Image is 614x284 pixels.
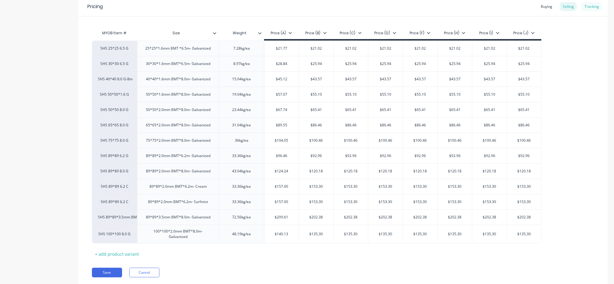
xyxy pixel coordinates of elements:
[98,184,131,189] div: SHS 89*89 6.2 C
[264,87,299,102] div: $57.07
[480,30,499,36] div: Price (I)
[368,194,403,209] div: $153.30
[227,198,257,206] div: 33.36kg/ea
[438,148,472,163] div: $92.96
[444,30,465,36] div: Price (H)
[560,2,577,11] div: Selling
[368,179,403,194] div: $153.30
[334,87,368,102] div: $55.10
[472,56,507,71] div: $25.94
[264,133,299,148] div: $104.05
[299,118,333,133] div: $86.46
[98,122,131,128] div: SHS 65*65 8.0 G
[438,72,472,87] div: $43.57
[98,61,131,66] div: SHS 30*30 6.5 G
[264,41,299,56] div: $21.77
[403,227,437,242] div: $135.30
[334,210,368,225] div: $202.38
[334,41,368,56] div: $21.02
[98,92,131,97] div: SHS 50*50*1.6 G
[141,137,215,144] div: 75*75*2.0mm BMT*8.0m- Galvanized
[264,194,299,209] div: $157.00
[219,26,260,41] div: Weight
[368,102,403,117] div: $65.41
[92,268,122,277] button: Save
[334,164,368,179] div: $120.18
[227,230,257,238] div: 48.19kg/ea
[438,227,472,242] div: $135.30
[334,56,368,71] div: $25.94
[92,249,142,259] div: + add product variant
[507,164,541,179] div: $120.18
[92,194,541,209] div: SHS 89*89 6.2 C89*89*2.0mm BMT*6.2m- Surfmist33.36kg/ea$157.00$153.30$153.30$153.30$153.30$153.30...
[438,87,472,102] div: $55.10
[507,148,541,163] div: $92.96
[227,121,257,129] div: 31.04kg/ea
[227,60,257,68] div: 8.97kg/ea
[334,102,368,117] div: $65.41
[92,87,541,102] div: SHS 50*50*1.6 G50*50*1.6mm BMT*8.0m- Galvanized19.04kg/ea$57.07$55.10$55.10$55.10$55.10$55.10$55....
[219,27,264,39] div: Weight
[92,133,541,148] div: SHS 75*75 8.0 G75*75*2.0mm BMT*8.0m- Galvanized36kg/ea$104.05$100.46$100.46$100.46$100.46$100.46$...
[334,148,368,163] div: $92.96
[368,210,403,225] div: $202.38
[227,91,257,98] div: 19.04kg/ea
[403,133,437,148] div: $100.46
[271,30,292,36] div: Price (A)
[438,194,472,209] div: $153.30
[581,2,602,11] div: Tracking
[98,215,131,220] div: SHS 89*89*3.5mm BMT 8.0 G
[98,138,131,143] div: SHS 75*75 8.0 G
[299,56,333,71] div: $25.94
[141,213,215,221] div: 89*89*3.5mm BMT*8.0m- Galvanized
[227,183,257,190] div: 33.36kg/ea
[507,133,541,148] div: $100.46
[507,118,541,133] div: $86.46
[334,194,368,209] div: $153.30
[368,118,403,133] div: $86.46
[92,117,541,133] div: SHS 65*65 8.0 G65*65*2.0mm BMT*8.0m- Galvanized31.04kg/ea$89.55$86.46$86.46$86.46$86.46$86.46$86....
[472,194,507,209] div: $153.30
[92,56,541,71] div: SHS 30*30 6.5 G30*30*1.6mm BMT*6.5m- Galvanized8.97kg/ea$28.84$25.94$25.94$25.94$25.94$25.94$25.9...
[403,118,437,133] div: $86.46
[368,133,403,148] div: $100.46
[264,164,299,179] div: $124.24
[403,56,437,71] div: $25.94
[514,30,535,36] div: Price (J)
[141,45,216,52] div: 25*25*1.6mm BMT *6.5m- Galvanized
[92,41,541,56] div: SHS 25*25 6.5 G25*25*1.6mm BMT *6.5m- Galvanized7.28kg/ea$21.77$21.02$21.02$21.02$21.02$21.02$21....
[98,199,131,205] div: SHS 89*89 6.2 C
[368,56,403,71] div: $25.94
[410,30,430,36] div: Price (F)
[227,106,257,114] div: 23.44kg/ea
[141,75,215,83] div: 40*40*1.6mm BMT*8.0m- Galvanized
[299,87,333,102] div: $55.10
[375,30,396,36] div: Price (D)
[227,213,257,221] div: 72.56kg/ea
[438,102,472,117] div: $65.41
[403,102,437,117] div: $65.41
[472,87,507,102] div: $55.10
[92,209,541,225] div: SHS 89*89*3.5mm BMT 8.0 G89*89*3.5mm BMT*8.0m- Galvanized72.56kg/ea$209.61$202.38$202.38$202.38$2...
[141,60,215,68] div: 30*30*1.6mm BMT*6.5m- Galvanized
[264,72,299,87] div: $45.12
[141,152,215,160] div: 89*89*2.0mm BMT*6.2m- Galvanized
[368,164,403,179] div: $120.18
[507,227,541,242] div: $135.30
[472,41,507,56] div: $21.02
[368,148,403,163] div: $92.96
[299,179,333,194] div: $153.30
[140,227,216,241] div: 100*100*2.0mm BMT*8.0m- Galvanized
[334,179,368,194] div: $153.30
[299,133,333,148] div: $100.46
[306,30,327,36] div: Price (B)
[299,194,333,209] div: $153.30
[507,41,541,56] div: $21.02
[227,75,257,83] div: 15.04kg/ea
[264,179,299,194] div: $157.00
[143,198,213,206] div: 89*89*2.0mm BMT*6.2m- Surfmist
[438,118,472,133] div: $86.46
[472,148,507,163] div: $92.96
[299,227,333,242] div: $135.30
[227,152,257,160] div: 33.36kg/ea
